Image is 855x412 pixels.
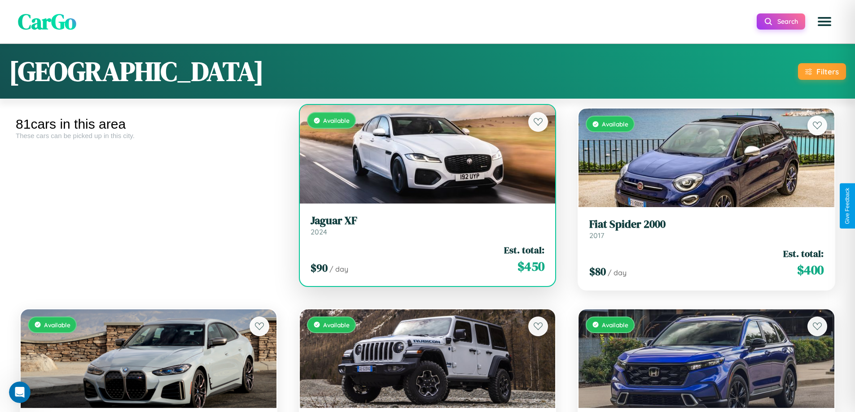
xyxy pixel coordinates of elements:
[9,382,31,403] iframe: Intercom live chat
[9,53,264,90] h1: [GEOGRAPHIC_DATA]
[757,13,805,30] button: Search
[589,231,604,240] span: 2017
[311,214,545,236] a: Jaguar XF2024
[589,264,606,279] span: $ 80
[323,117,350,124] span: Available
[589,218,824,231] h3: Fiat Spider 2000
[589,218,824,240] a: Fiat Spider 20002017
[311,260,328,275] span: $ 90
[797,261,824,279] span: $ 400
[18,7,76,36] span: CarGo
[329,265,348,273] span: / day
[783,247,824,260] span: Est. total:
[44,321,70,329] span: Available
[777,17,798,26] span: Search
[812,9,837,34] button: Open menu
[517,257,544,275] span: $ 450
[16,132,281,139] div: These cars can be picked up in this city.
[798,63,846,80] button: Filters
[323,321,350,329] span: Available
[504,243,544,256] span: Est. total:
[16,117,281,132] div: 81 cars in this area
[844,188,851,224] div: Give Feedback
[608,268,627,277] span: / day
[602,321,628,329] span: Available
[311,214,545,227] h3: Jaguar XF
[602,120,628,128] span: Available
[816,67,839,76] div: Filters
[311,227,327,236] span: 2024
